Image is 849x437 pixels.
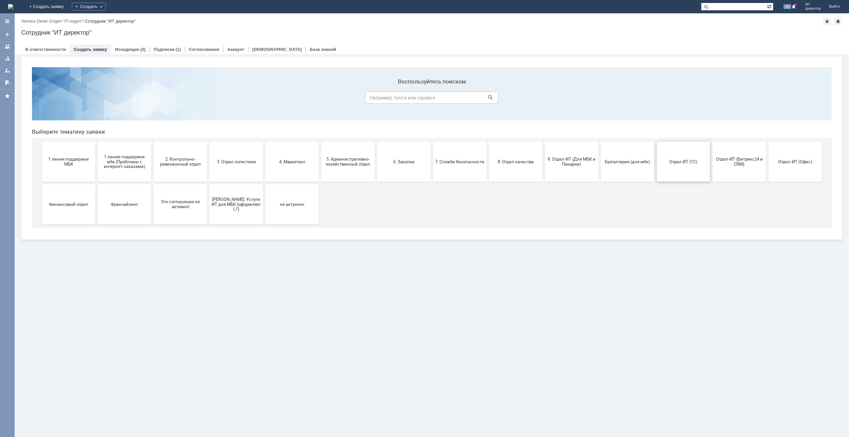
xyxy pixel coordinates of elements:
button: 4. Маркетинг [239,80,292,120]
a: Service Desk [21,19,47,24]
button: 9. Отдел-ИТ (Для МБК и Пекарни) [518,80,572,120]
button: Бухгалтерия (для мбк) [574,80,627,120]
span: Расширенный поиск [766,3,773,9]
button: Отдел-ИТ (Битрикс24 и CRM) [686,80,739,120]
span: 5. Административно-хозяйственный отдел [297,95,346,105]
span: Отдел-ИТ (Битрикс24 и CRM) [688,95,737,105]
button: Финансовый отдел [15,122,69,162]
button: 1 линия поддержки МБК [15,80,69,120]
span: Франчайзинг [73,140,122,145]
a: Создать заявку [2,29,13,40]
span: не актуален [241,140,290,145]
a: Мои заявки [2,65,13,76]
button: 6. Закупки [351,80,404,120]
a: Исходящие [115,47,139,52]
span: [PERSON_NAME]. Услуги ИТ для МБК (оформляет L1) [185,135,234,150]
span: директор [805,7,821,11]
span: 8. Отдел качества [464,97,514,102]
button: не актуален [239,122,292,162]
span: ИТ [805,3,821,7]
button: Отдел-ИТ (Офис) [742,80,795,120]
span: 1 линия поддержки МБК [17,95,67,105]
input: Например, почта или справка [339,30,472,42]
img: logo [8,4,13,9]
span: Финансовый отдел [17,140,67,145]
span: Бухгалтерия (для мбк) [576,97,625,102]
a: Мои согласования [2,77,13,88]
div: Сделать домашней страницей [834,17,842,25]
span: Отдел ИТ (1С) [632,97,681,102]
label: Воспользуйтесь поиском [339,16,472,23]
button: 1 линия поддержки мбк (Проблемы с интернет-заказами) [71,80,124,120]
span: 3. Отдел логистики [185,97,234,102]
div: Сотрудник "ИТ директор" [85,19,135,24]
button: Франчайзинг [71,122,124,162]
div: / [49,19,85,24]
div: (2) [140,47,146,52]
span: 4. Маркетинг [241,97,290,102]
span: Это соглашение не активно! [129,137,178,147]
span: 1 линия поддержки мбк (Проблемы с интернет-заказами) [73,92,122,107]
div: Создать [72,3,106,11]
a: Согласования [189,47,220,52]
a: Подписки [154,47,175,52]
header: Выберите тематику заявки [5,67,805,73]
a: Аккаунт [227,47,244,52]
button: 5. Административно-хозяйственный отдел [295,80,348,120]
a: В ответственности [25,47,66,52]
a: Отдел "IT-отдел" [49,19,83,24]
span: 7. Служба безопасности [409,97,458,102]
button: 2. Контрольно-ревизионный отдел [127,80,180,120]
button: 3. Отдел логистики [183,80,236,120]
div: Добавить в избранное [823,17,831,25]
button: [PERSON_NAME]. Услуги ИТ для МБК (оформляет L1) [183,122,236,162]
a: Перейти на домашнюю страницу [8,4,13,9]
a: База знаний [310,47,336,52]
span: 2. Контрольно-ревизионный отдел [129,95,178,105]
button: Отдел ИТ (1С) [630,80,683,120]
span: 20 [783,4,791,9]
span: 6. Закупки [353,97,402,102]
div: Сотрудник "ИТ директор" [21,29,842,36]
button: 7. Служба безопасности [407,80,460,120]
a: Заявки на командах [2,41,13,52]
span: Отдел-ИТ (Офис) [744,97,793,102]
button: Это соглашение не активно! [127,122,180,162]
span: 9. Отдел-ИТ (Для МБК и Пекарни) [520,95,570,105]
div: / [21,19,49,24]
button: 8. Отдел качества [462,80,516,120]
div: (1) [176,47,181,52]
a: [DEMOGRAPHIC_DATA] [252,47,302,52]
a: Заявки в моей ответственности [2,53,13,64]
a: Создать заявку [74,47,107,52]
